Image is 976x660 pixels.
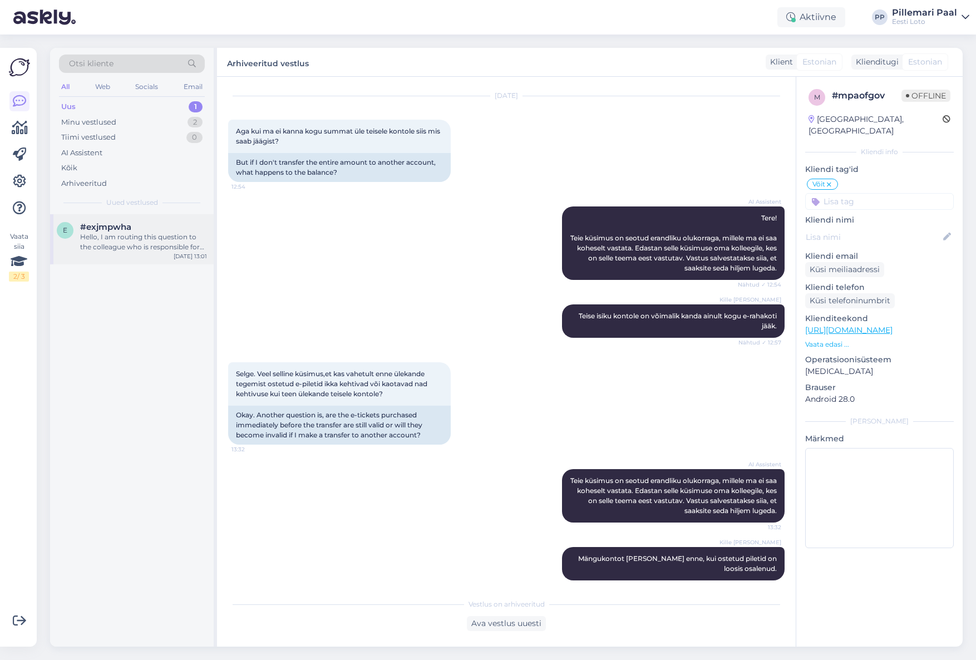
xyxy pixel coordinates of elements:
div: Klienditugi [851,56,899,68]
span: Mängukontot [PERSON_NAME] enne, kui ostetud piletid on loosis osalenud. [578,554,778,573]
div: PP [872,9,888,25]
div: Arhiveeritud [61,178,107,189]
p: Vaata edasi ... [805,339,954,349]
span: 12:54 [231,183,273,191]
input: Lisa tag [805,193,954,210]
div: Klient [766,56,793,68]
div: AI Assistent [61,147,102,159]
span: Uued vestlused [106,198,158,208]
div: [GEOGRAPHIC_DATA], [GEOGRAPHIC_DATA] [809,114,943,137]
div: Email [181,80,205,94]
div: Tiimi vestlused [61,132,116,143]
label: Arhiveeritud vestlus [227,55,309,70]
div: Minu vestlused [61,117,116,128]
div: 2 / 3 [9,272,29,282]
div: 0 [186,132,203,143]
span: Vestlus on arhiveeritud [469,599,545,609]
span: Estonian [802,56,836,68]
span: Kille [PERSON_NAME] [719,295,781,304]
p: Android 28.0 [805,393,954,405]
span: #exjmpwha [80,222,131,232]
p: Kliendi email [805,250,954,262]
img: Askly Logo [9,57,30,78]
div: Vaata siia [9,232,29,282]
span: Aga kui ma ei kanna kogu summat üle teisele kontole siis mis saab jäägist? [236,127,442,145]
p: Märkmed [805,433,954,445]
span: 13:41 [740,581,781,589]
span: 13:32 [740,523,781,531]
span: Teie küsimus on seotud erandliku olukorraga, millele ma ei saa koheselt vastata. Edastan selle kü... [570,476,778,515]
div: [PERSON_NAME] [805,416,954,426]
span: m [814,93,820,101]
p: Kliendi tag'id [805,164,954,175]
div: Küsi meiliaadressi [805,262,884,277]
div: Uus [61,101,76,112]
span: Nähtud ✓ 12:54 [738,280,781,289]
span: Võit [812,181,825,188]
div: 1 [189,101,203,112]
div: Eesti Loto [892,17,957,26]
div: Web [93,80,112,94]
div: Okay. Another question is, are the e-tickets purchased immediately before the transfer are still ... [228,406,451,445]
a: [URL][DOMAIN_NAME] [805,325,893,335]
span: Estonian [908,56,942,68]
div: All [59,80,72,94]
span: 13:32 [231,445,273,454]
span: AI Assistent [740,198,781,206]
div: Kõik [61,162,77,174]
div: Socials [133,80,160,94]
p: Kliendi telefon [805,282,954,293]
p: Klienditeekond [805,313,954,324]
div: Hello, I am routing this question to the colleague who is responsible for this topic. The reply m... [80,232,207,252]
div: Küsi telefoninumbrit [805,293,895,308]
div: But if I don't transfer the entire amount to another account, what happens to the balance? [228,153,451,182]
div: [DATE] 13:01 [174,252,207,260]
p: Brauser [805,382,954,393]
p: [MEDICAL_DATA] [805,366,954,377]
span: e [63,226,67,234]
div: Ava vestlus uuesti [467,616,546,631]
div: 2 [188,117,203,128]
div: # mpaofgov [832,89,901,102]
span: Selge. Veel selline küsimus,et kas vahetult enne ülekande tegemist ostetud e-piletid ikka kehtiva... [236,370,429,398]
span: AI Assistent [740,460,781,469]
span: Nähtud ✓ 12:57 [738,338,781,347]
a: Pillemari PaalEesti Loto [892,8,969,26]
span: Kille [PERSON_NAME] [719,538,781,546]
div: Kliendi info [805,147,954,157]
div: [DATE] [228,91,785,101]
input: Lisa nimi [806,231,941,243]
p: Operatsioonisüsteem [805,354,954,366]
div: Aktiivne [777,7,845,27]
p: Kliendi nimi [805,214,954,226]
div: Pillemari Paal [892,8,957,17]
span: Teise isiku kontole on võimalik kanda ainult kogu e-rahakoti jääk. [579,312,778,330]
span: Offline [901,90,950,102]
span: Otsi kliente [69,58,114,70]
